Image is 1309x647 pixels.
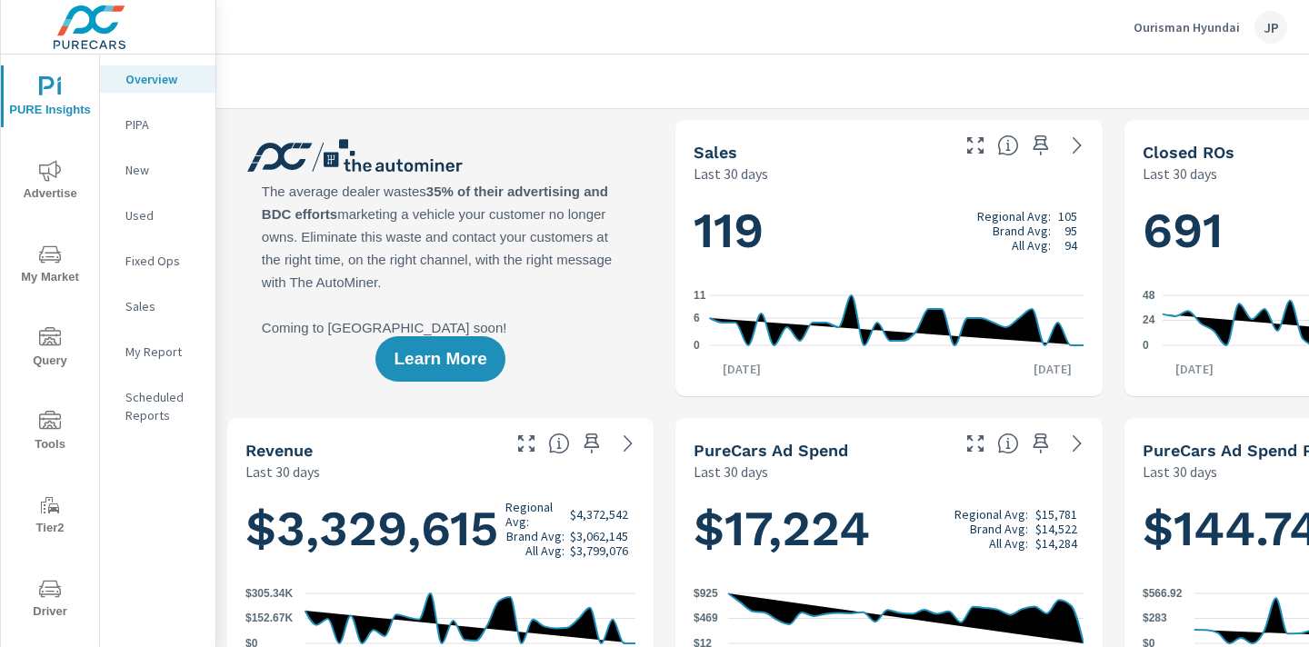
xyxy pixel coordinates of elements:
text: $283 [1143,612,1167,625]
button: Learn More [375,336,505,382]
span: Total sales revenue over the selected date range. [Source: This data is sourced from the dealer’s... [548,433,570,454]
p: Overview [125,70,201,88]
h1: $17,224 [694,498,1084,560]
p: [DATE] [1163,360,1226,378]
p: Scheduled Reports [125,388,201,424]
a: See more details in report [614,429,643,458]
h1: 119 [694,200,1084,262]
p: PIPA [125,115,201,134]
p: Last 30 days [1143,461,1217,483]
p: $3,799,076 [570,543,628,558]
p: 105 [1058,209,1077,224]
span: Save this to your personalized report [1026,131,1055,160]
text: $152.67K [245,612,293,625]
p: $4,372,542 [570,507,628,522]
button: Make Fullscreen [961,429,990,458]
span: Total cost of media for all PureCars channels for the selected dealership group over the selected... [997,433,1019,454]
p: All Avg: [989,536,1028,551]
p: Last 30 days [694,163,768,184]
p: Brand Avg: [993,224,1051,238]
div: My Report [100,338,215,365]
p: Regional Avg: [954,507,1028,522]
h5: Closed ROs [1143,143,1234,162]
p: 95 [1064,224,1077,238]
div: Overview [100,65,215,93]
div: Fixed Ops [100,247,215,274]
p: All Avg: [1012,238,1051,253]
span: PURE Insights [6,76,94,121]
p: Brand Avg: [506,529,565,543]
p: Regional Avg: [505,500,565,529]
text: 24 [1143,314,1155,327]
span: My Market [6,244,94,288]
p: Sales [125,297,201,315]
h1: $3,329,615 [245,498,635,560]
p: 94 [1064,238,1077,253]
text: $305.34K [245,587,293,600]
p: My Report [125,343,201,361]
p: Last 30 days [694,461,768,483]
p: Brand Avg: [970,522,1028,536]
text: 48 [1143,289,1155,302]
div: New [100,156,215,184]
h5: Revenue [245,441,313,460]
p: All Avg: [525,543,565,558]
text: 0 [694,339,700,352]
span: Advertise [6,160,94,204]
text: $566.92 [1143,587,1183,600]
button: Make Fullscreen [961,131,990,160]
p: Used [125,206,201,224]
p: New [125,161,201,179]
p: Last 30 days [245,461,320,483]
span: Number of vehicles sold by the dealership over the selected date range. [Source: This data is sou... [997,134,1019,156]
text: $925 [694,587,718,600]
div: JP [1254,11,1287,44]
p: Last 30 days [1143,163,1217,184]
button: Make Fullscreen [512,429,541,458]
h5: Sales [694,143,737,162]
span: Tier2 [6,494,94,539]
span: Save this to your personalized report [577,429,606,458]
h5: PureCars Ad Spend [694,441,848,460]
a: See more details in report [1063,131,1092,160]
span: Tools [6,411,94,455]
text: 6 [694,312,700,324]
p: [DATE] [710,360,774,378]
p: $15,781 [1035,507,1077,522]
span: Driver [6,578,94,622]
p: $14,522 [1035,522,1077,536]
span: Save this to your personalized report [1026,429,1055,458]
p: $14,284 [1035,536,1077,551]
text: 0 [1143,339,1149,352]
div: Used [100,202,215,229]
div: PIPA [100,111,215,138]
span: Query [6,327,94,372]
p: Ourisman Hyundai [1134,19,1240,35]
p: Regional Avg: [977,209,1051,224]
div: Scheduled Reports [100,383,215,429]
p: Fixed Ops [125,252,201,270]
a: See more details in report [1063,429,1092,458]
p: [DATE] [1021,360,1084,378]
text: $469 [694,612,718,625]
span: Learn More [394,351,486,367]
p: $3,062,145 [570,529,628,543]
div: Sales [100,293,215,320]
text: 11 [694,289,706,302]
